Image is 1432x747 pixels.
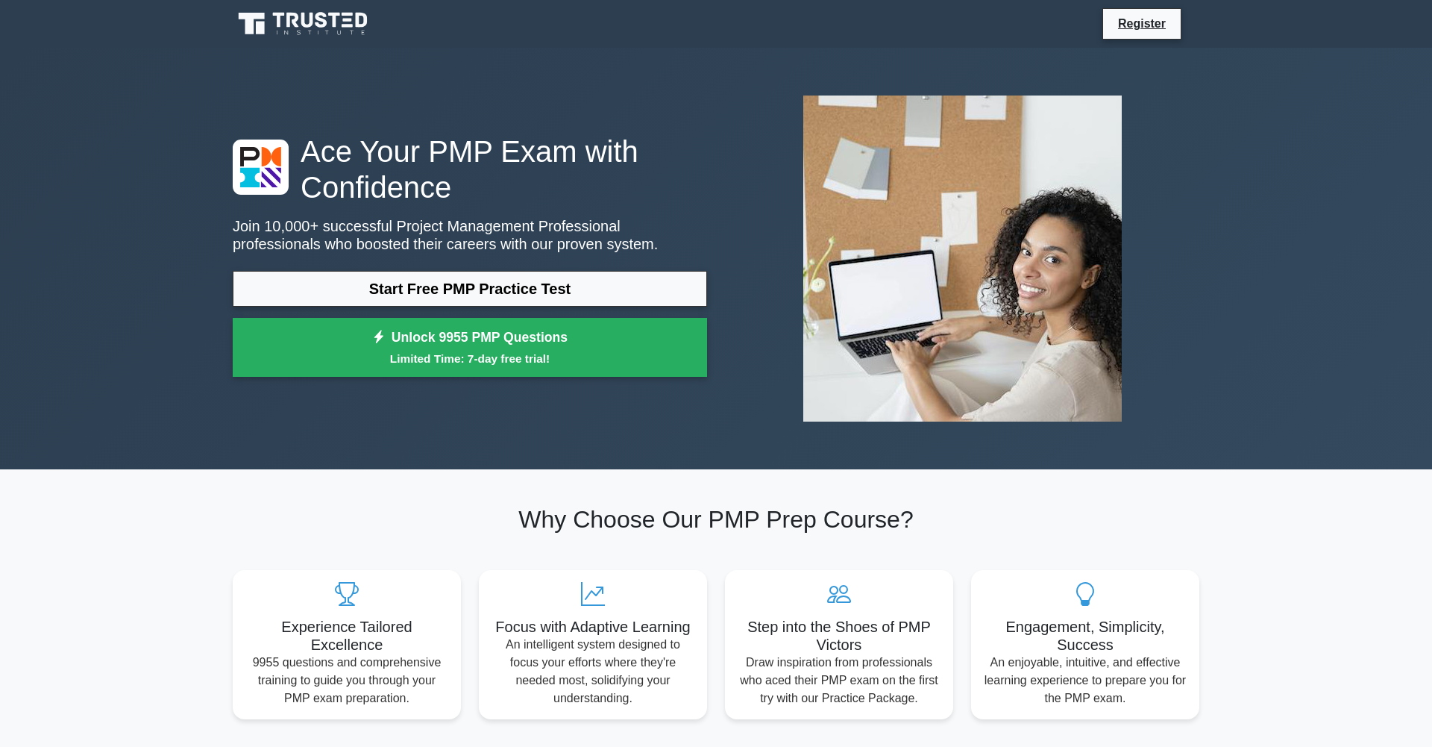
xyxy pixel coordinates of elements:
a: Start Free PMP Practice Test [233,271,707,307]
p: An intelligent system designed to focus your efforts where they're needed most, solidifying your ... [491,636,695,707]
h5: Experience Tailored Excellence [245,618,449,654]
h2: Why Choose Our PMP Prep Course? [233,505,1199,534]
p: An enjoyable, intuitive, and effective learning experience to prepare you for the PMP exam. [983,654,1187,707]
h5: Engagement, Simplicity, Success [983,618,1187,654]
h5: Focus with Adaptive Learning [491,618,695,636]
a: Unlock 9955 PMP QuestionsLimited Time: 7-day free trial! [233,318,707,378]
p: Join 10,000+ successful Project Management Professional professionals who boosted their careers w... [233,217,707,253]
h5: Step into the Shoes of PMP Victors [737,618,941,654]
h1: Ace Your PMP Exam with Confidence [233,134,707,205]
p: 9955 questions and comprehensive training to guide you through your PMP exam preparation. [245,654,449,707]
small: Limited Time: 7-day free trial! [251,350,688,367]
a: Register [1109,14,1175,33]
p: Draw inspiration from professionals who aced their PMP exam on the first try with our Practice Pa... [737,654,941,707]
